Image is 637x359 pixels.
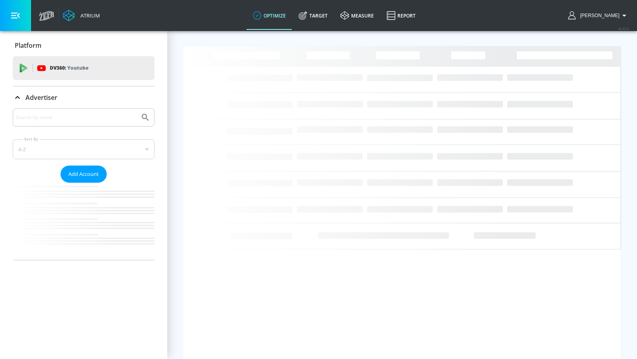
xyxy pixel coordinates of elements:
div: Atrium [77,12,100,19]
div: Advertiser [13,108,154,260]
input: Search by name [16,112,137,123]
p: DV360: [50,64,88,72]
label: Sort By [23,137,40,142]
a: Report [380,1,422,30]
div: A-Z [13,139,154,159]
span: login as: anthony.tran@zefr.com [577,13,619,18]
a: optimize [246,1,292,30]
div: Advertiser [13,86,154,109]
span: Add Account [68,170,99,179]
div: DV360: Youtube [13,56,154,80]
nav: list of Advertiser [13,183,154,260]
a: Atrium [63,10,100,21]
a: measure [334,1,380,30]
p: Advertiser [25,93,57,102]
button: [PERSON_NAME] [568,11,629,20]
p: Youtube [67,64,88,72]
button: Add Account [61,166,107,183]
span: v 4.32.0 [618,26,629,31]
a: Target [292,1,334,30]
p: Platform [15,41,41,50]
div: Platform [13,34,154,57]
